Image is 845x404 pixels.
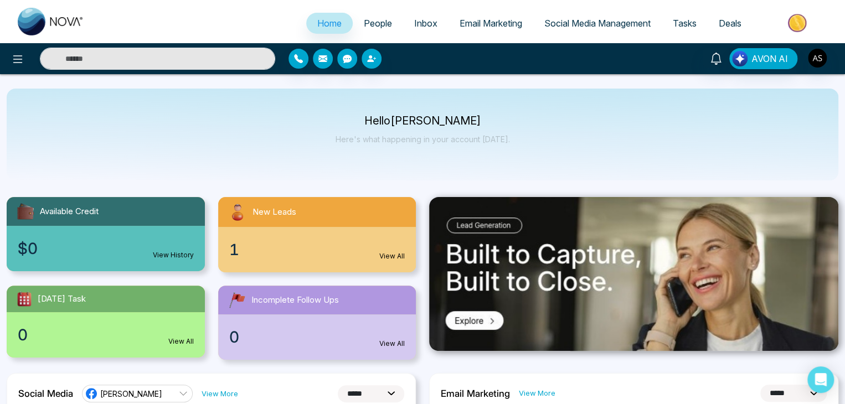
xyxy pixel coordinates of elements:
[227,201,248,222] img: newLeads.svg
[673,18,697,29] span: Tasks
[519,388,555,398] a: View More
[460,18,522,29] span: Email Marketing
[336,116,510,126] p: Hello [PERSON_NAME]
[449,13,533,34] a: Email Marketing
[533,13,662,34] a: Social Media Management
[16,290,33,308] img: todayTask.svg
[16,201,35,221] img: availableCredit.svg
[168,336,194,346] a: View All
[758,11,838,35] img: Market-place.gif
[336,134,510,144] p: Here's what happening in your account [DATE].
[229,238,239,261] span: 1
[212,286,423,360] a: Incomplete Follow Ups0View All
[403,13,449,34] a: Inbox
[708,13,753,34] a: Deals
[429,197,838,351] img: .
[317,18,342,29] span: Home
[379,339,405,349] a: View All
[18,8,84,35] img: Nova CRM Logo
[18,237,38,260] span: $0
[729,48,797,69] button: AVON AI
[38,293,86,305] span: [DATE] Task
[719,18,741,29] span: Deals
[364,18,392,29] span: People
[153,250,194,260] a: View History
[808,49,827,68] img: User Avatar
[306,13,353,34] a: Home
[40,205,99,218] span: Available Credit
[18,388,73,399] h2: Social Media
[100,389,162,399] span: [PERSON_NAME]
[732,51,748,66] img: Lead Flow
[227,290,247,310] img: followUps.svg
[202,389,238,399] a: View More
[251,294,339,307] span: Incomplete Follow Ups
[441,388,510,399] h2: Email Marketing
[807,366,834,393] div: Open Intercom Messenger
[18,323,28,346] span: 0
[544,18,651,29] span: Social Media Management
[662,13,708,34] a: Tasks
[253,206,296,219] span: New Leads
[212,197,423,272] a: New Leads1View All
[751,52,788,65] span: AVON AI
[414,18,437,29] span: Inbox
[229,325,239,349] span: 0
[353,13,403,34] a: People
[379,251,405,261] a: View All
